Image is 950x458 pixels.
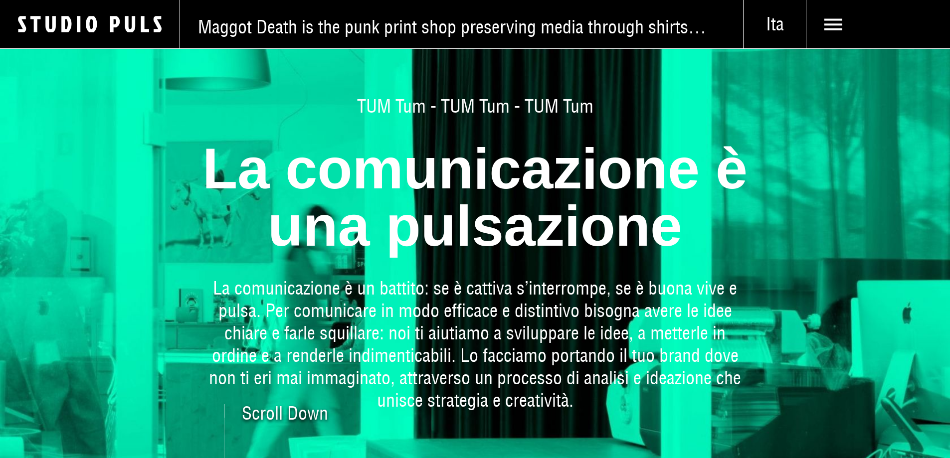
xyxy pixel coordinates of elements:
span: Ita [744,13,806,35]
span: Maggot Death is the punk print shop preserving media through shirts that shock (NSFW) [198,16,708,38]
h1: La comunicazione è una pulsazione [161,140,789,255]
span: Scroll Down [242,404,328,422]
span: TUM Tum - TUM Tum - TUM Tum [101,95,849,118]
p: La comunicazione è un battito: se è cattiva s’interrompe, se è buona vive e pulsa. Per comunicare... [206,277,745,412]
